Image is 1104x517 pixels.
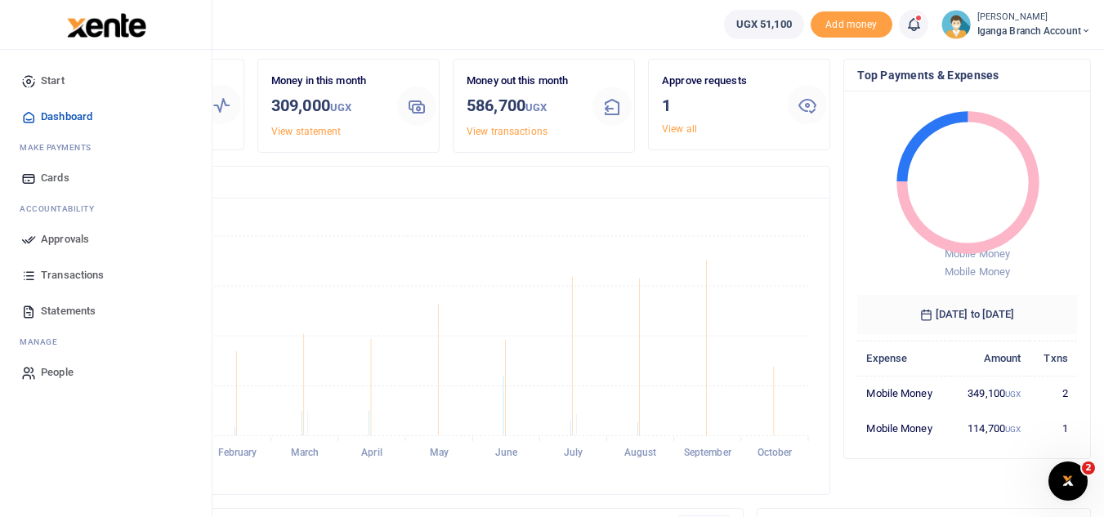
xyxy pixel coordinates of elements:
td: Mobile Money [857,376,950,411]
a: View transactions [467,126,548,137]
td: 2 [1030,376,1077,411]
span: Start [41,73,65,89]
th: Txns [1030,341,1077,376]
p: Approve requests [662,73,775,90]
a: View statement [271,126,341,137]
a: Transactions [13,257,199,293]
a: Start [13,63,199,99]
h3: 1 [662,93,775,118]
a: People [13,354,199,390]
a: Statements [13,293,199,329]
a: View all [662,123,697,135]
li: Toup your wallet [811,11,892,38]
li: Wallet ballance [717,10,811,39]
tspan: July [564,448,583,459]
iframe: Intercom live chat [1048,461,1088,501]
span: countability [32,203,94,215]
a: Cards [13,160,199,196]
small: [PERSON_NAME] [977,11,1091,25]
a: logo-small logo-large logo-large [65,18,146,30]
img: logo-large [67,13,146,38]
tspan: September [684,448,732,459]
span: UGX 51,100 [736,16,792,33]
td: 1 [1030,411,1077,445]
span: Approvals [41,231,89,247]
span: Cards [41,170,69,186]
span: anage [28,336,58,348]
span: 2 [1082,461,1095,475]
small: UGX [525,101,547,114]
a: profile-user [PERSON_NAME] Iganga Branch Account [941,10,1091,39]
span: Mobile Money [945,265,1010,278]
tspan: June [495,448,518,459]
span: Statements [41,303,96,319]
span: Mobile Money [945,247,1010,260]
li: M [13,329,199,354]
tspan: February [218,448,257,459]
tspan: August [624,448,657,459]
span: Transactions [41,267,104,283]
p: Money in this month [271,73,384,90]
small: UGX [330,101,351,114]
span: People [41,364,74,381]
tspan: May [430,448,449,459]
td: 114,700 [950,411,1030,445]
span: Iganga Branch Account [977,24,1091,38]
tspan: April [361,448,382,459]
a: Approvals [13,221,199,257]
small: UGX [1005,390,1021,399]
span: ake Payments [28,141,92,154]
tspan: March [291,448,320,459]
li: M [13,135,199,160]
h3: 586,700 [467,93,579,120]
h3: 309,000 [271,93,384,120]
a: Add money [811,17,892,29]
h4: Top Payments & Expenses [857,66,1077,84]
small: UGX [1005,425,1021,434]
span: Dashboard [41,109,92,125]
tspan: October [758,448,793,459]
td: Mobile Money [857,411,950,445]
p: Money out this month [467,73,579,90]
img: profile-user [941,10,971,39]
span: Add money [811,11,892,38]
h4: Transactions Overview [76,173,816,191]
th: Expense [857,341,950,376]
th: Amount [950,341,1030,376]
li: Ac [13,196,199,221]
a: UGX 51,100 [724,10,804,39]
h6: [DATE] to [DATE] [857,295,1077,334]
td: 349,100 [950,376,1030,411]
a: Dashboard [13,99,199,135]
